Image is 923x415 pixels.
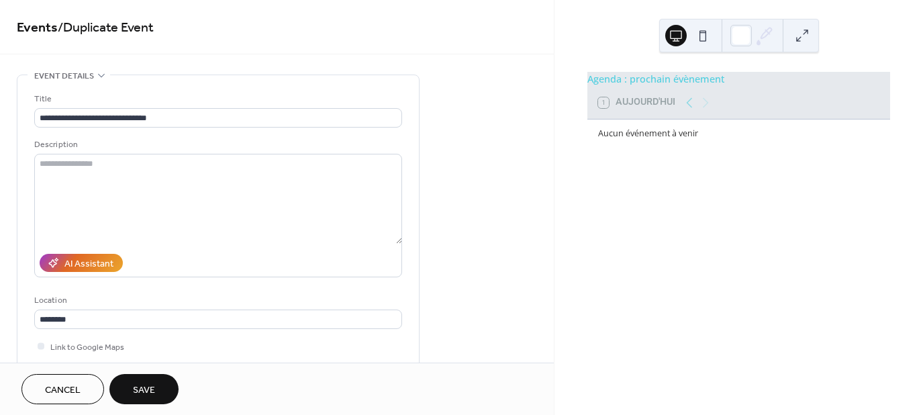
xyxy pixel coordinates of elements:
[34,92,399,106] div: Title
[21,374,104,404] button: Cancel
[45,383,81,398] span: Cancel
[58,15,154,41] span: / Duplicate Event
[34,293,399,308] div: Location
[34,69,94,83] span: Event details
[587,72,890,87] div: Agenda : prochain évènement
[40,254,123,272] button: AI Assistant
[34,138,399,152] div: Description
[50,340,124,355] span: Link to Google Maps
[598,128,879,140] div: Aucun événement à venir
[17,15,58,41] a: Events
[64,257,113,271] div: AI Assistant
[109,374,179,404] button: Save
[133,383,155,398] span: Save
